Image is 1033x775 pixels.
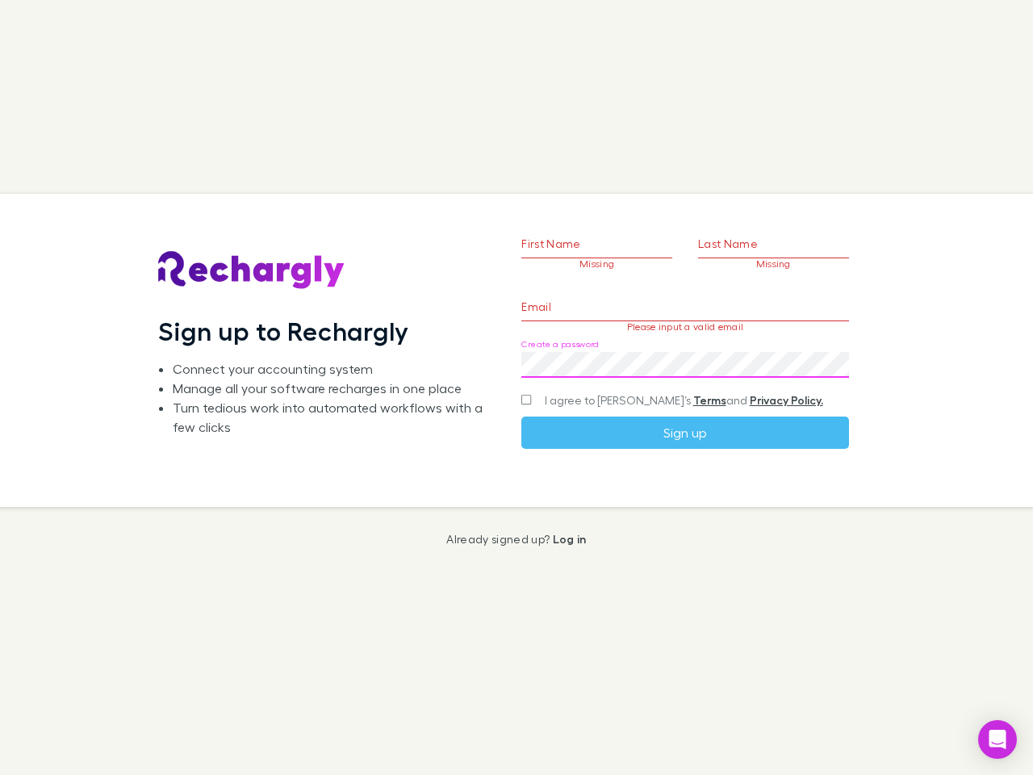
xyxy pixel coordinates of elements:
[521,338,599,350] label: Create a password
[446,533,586,546] p: Already signed up?
[158,316,409,346] h1: Sign up to Rechargly
[173,359,496,379] li: Connect your accounting system
[158,251,345,290] img: Rechargly's Logo
[553,532,587,546] a: Log in
[521,321,848,333] p: Please input a valid email
[750,393,823,407] a: Privacy Policy.
[545,392,823,408] span: I agree to [PERSON_NAME]’s and
[173,398,496,437] li: Turn tedious work into automated workflows with a few clicks
[693,393,726,407] a: Terms
[978,720,1017,759] div: Open Intercom Messenger
[521,258,672,270] p: Missing
[173,379,496,398] li: Manage all your software recharges in one place
[521,417,848,449] button: Sign up
[698,258,849,270] p: Missing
